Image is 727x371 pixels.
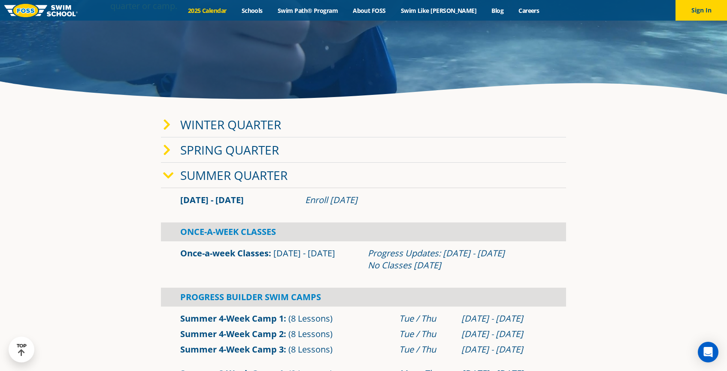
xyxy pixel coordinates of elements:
[345,6,394,15] a: About FOSS
[180,6,234,15] a: 2025 Calendar
[484,6,511,15] a: Blog
[180,247,269,259] a: Once-a-week Classes
[461,313,547,325] div: [DATE] - [DATE]
[161,288,566,307] div: Progress Builder Swim Camps
[180,194,244,206] span: [DATE] - [DATE]
[180,142,279,158] a: Spring Quarter
[288,344,333,355] span: (8 Lessons)
[461,328,547,340] div: [DATE] - [DATE]
[399,328,453,340] div: Tue / Thu
[461,344,547,356] div: [DATE] - [DATE]
[368,247,547,271] div: Progress Updates: [DATE] - [DATE] No Classes [DATE]
[180,313,284,324] a: Summer 4-Week Camp 1
[180,328,284,340] a: Summer 4-Week Camp 2
[161,222,566,241] div: Once-A-Week Classes
[180,116,281,133] a: Winter Quarter
[180,344,284,355] a: Summer 4-Week Camp 3
[17,343,27,356] div: TOP
[511,6,547,15] a: Careers
[234,6,270,15] a: Schools
[273,247,335,259] span: [DATE] - [DATE]
[698,342,718,362] div: Open Intercom Messenger
[393,6,484,15] a: Swim Like [PERSON_NAME]
[399,313,453,325] div: Tue / Thu
[180,167,288,183] a: Summer Quarter
[288,328,333,340] span: (8 Lessons)
[4,4,78,17] img: FOSS Swim School Logo
[399,344,453,356] div: Tue / Thu
[270,6,345,15] a: Swim Path® Program
[288,313,333,324] span: (8 Lessons)
[305,194,547,206] div: Enroll [DATE]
